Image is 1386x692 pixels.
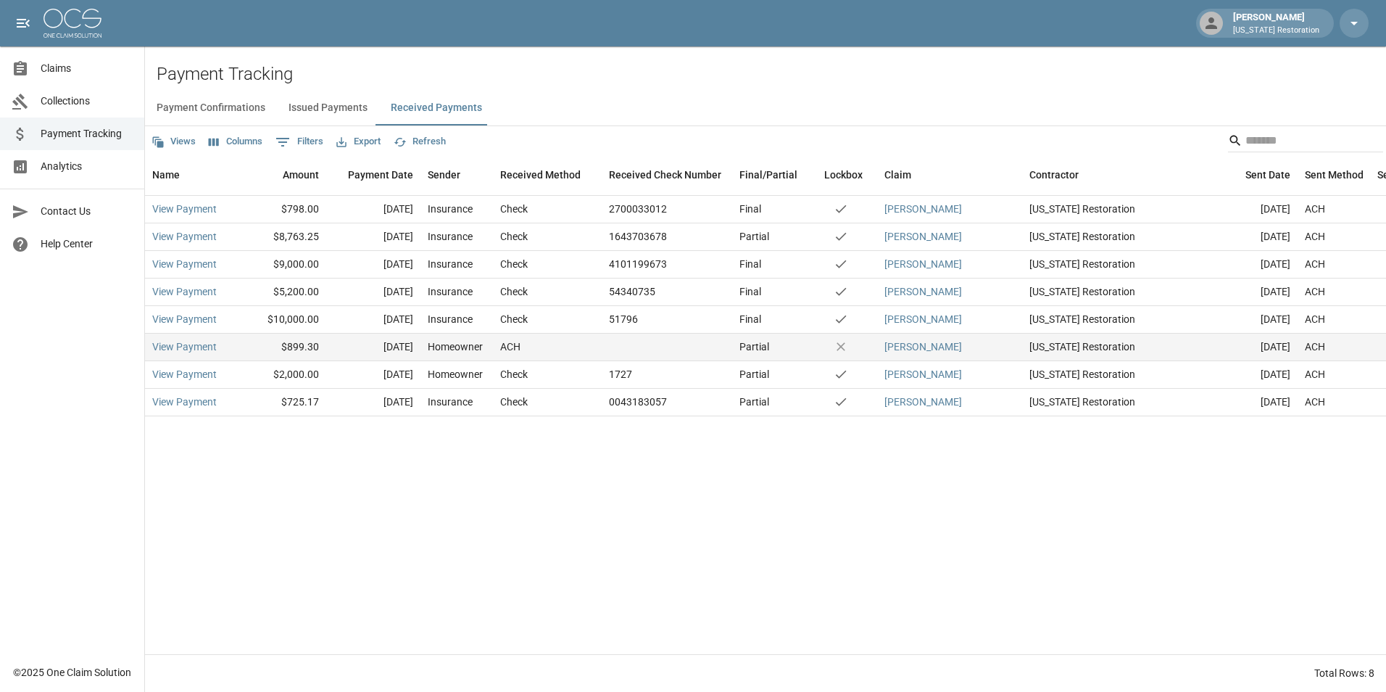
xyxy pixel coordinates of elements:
div: [US_STATE] Restoration [1022,223,1203,251]
div: Partial [739,339,769,354]
div: Name [145,155,232,195]
div: $9,000.00 [232,251,326,279]
div: 51796 [609,312,638,326]
div: Amount [232,155,326,195]
p: [US_STATE] Restoration [1233,25,1319,37]
div: Sent Date [1245,155,1290,195]
div: Lockbox [824,155,863,195]
a: [PERSON_NAME] [884,284,962,299]
div: Sent Method [1305,155,1364,195]
div: ACH [1305,202,1325,216]
a: [PERSON_NAME] [884,202,962,216]
div: [DATE] [326,196,420,223]
div: [DATE] [1203,223,1298,251]
div: Received Check Number [602,155,732,195]
div: Check [500,312,528,326]
div: Check [500,202,528,216]
div: [US_STATE] Restoration [1022,279,1203,306]
button: Export [333,131,384,153]
button: open drawer [9,9,38,38]
div: Partial [739,229,769,244]
a: [PERSON_NAME] [884,312,962,326]
div: Sent Method [1298,155,1370,195]
div: [DATE] [1203,279,1298,306]
div: 1643703678 [609,229,667,244]
div: Total Rows: 8 [1314,666,1374,680]
div: ACH [1305,395,1325,409]
div: Final [739,312,761,326]
a: [PERSON_NAME] [884,395,962,409]
div: [DATE] [1203,361,1298,389]
div: 1727 [609,367,632,382]
div: [DATE] [326,279,420,306]
div: [DATE] [326,361,420,389]
div: [DATE] [1203,251,1298,279]
button: Views [148,131,199,153]
div: dynamic tabs [145,91,1386,125]
div: [US_STATE] Restoration [1022,306,1203,334]
div: Check [500,284,528,299]
div: Sent Date [1203,155,1298,195]
div: [DATE] [1203,196,1298,223]
div: Sender [420,155,493,195]
a: View Payment [152,257,217,271]
div: Insurance [428,257,473,271]
div: ACH [1305,339,1325,354]
div: $5,200.00 [232,279,326,306]
div: ACH [1305,367,1325,382]
div: 0043183057 [609,395,667,409]
div: ACH [1305,229,1325,244]
button: Issued Payments [277,91,379,125]
div: [US_STATE] Restoration [1022,361,1203,389]
div: $2,000.00 [232,361,326,389]
a: View Payment [152,312,217,326]
div: Partial [739,395,769,409]
span: Analytics [41,159,133,174]
a: View Payment [152,339,217,354]
div: $899.30 [232,334,326,361]
div: 54340735 [609,284,655,299]
span: Help Center [41,236,133,252]
div: Contractor [1022,155,1203,195]
span: Contact Us [41,204,133,219]
div: [DATE] [326,389,420,416]
div: Received Method [493,155,602,195]
div: [DATE] [326,223,420,251]
div: $10,000.00 [232,306,326,334]
div: Check [500,367,528,382]
div: ACH [1305,284,1325,299]
div: Insurance [428,229,473,244]
a: [PERSON_NAME] [884,339,962,354]
span: Collections [41,94,133,109]
div: Homeowner [428,367,483,382]
div: Search [1228,129,1383,155]
img: ocs-logo-white-transparent.png [43,9,101,38]
div: [DATE] [326,251,420,279]
div: ACH [1305,312,1325,326]
div: Homeowner [428,339,483,354]
div: [DATE] [326,334,420,361]
a: View Payment [152,284,217,299]
div: Final [739,202,761,216]
a: [PERSON_NAME] [884,229,962,244]
div: [PERSON_NAME] [1227,10,1325,36]
div: [US_STATE] Restoration [1022,196,1203,223]
div: [DATE] [1203,334,1298,361]
a: View Payment [152,229,217,244]
button: Payment Confirmations [145,91,277,125]
button: Show filters [272,131,327,154]
div: [DATE] [1203,389,1298,416]
div: Insurance [428,395,473,409]
div: Payment Date [326,155,420,195]
a: [PERSON_NAME] [884,367,962,382]
div: [US_STATE] Restoration [1022,251,1203,279]
div: Check [500,395,528,409]
button: Select columns [205,131,266,153]
div: 4101199673 [609,257,667,271]
div: ACH [1305,257,1325,271]
div: Claim [884,155,911,195]
a: View Payment [152,367,217,382]
div: Final/Partial [739,155,797,195]
div: © 2025 One Claim Solution [13,665,131,680]
button: Refresh [390,131,449,153]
